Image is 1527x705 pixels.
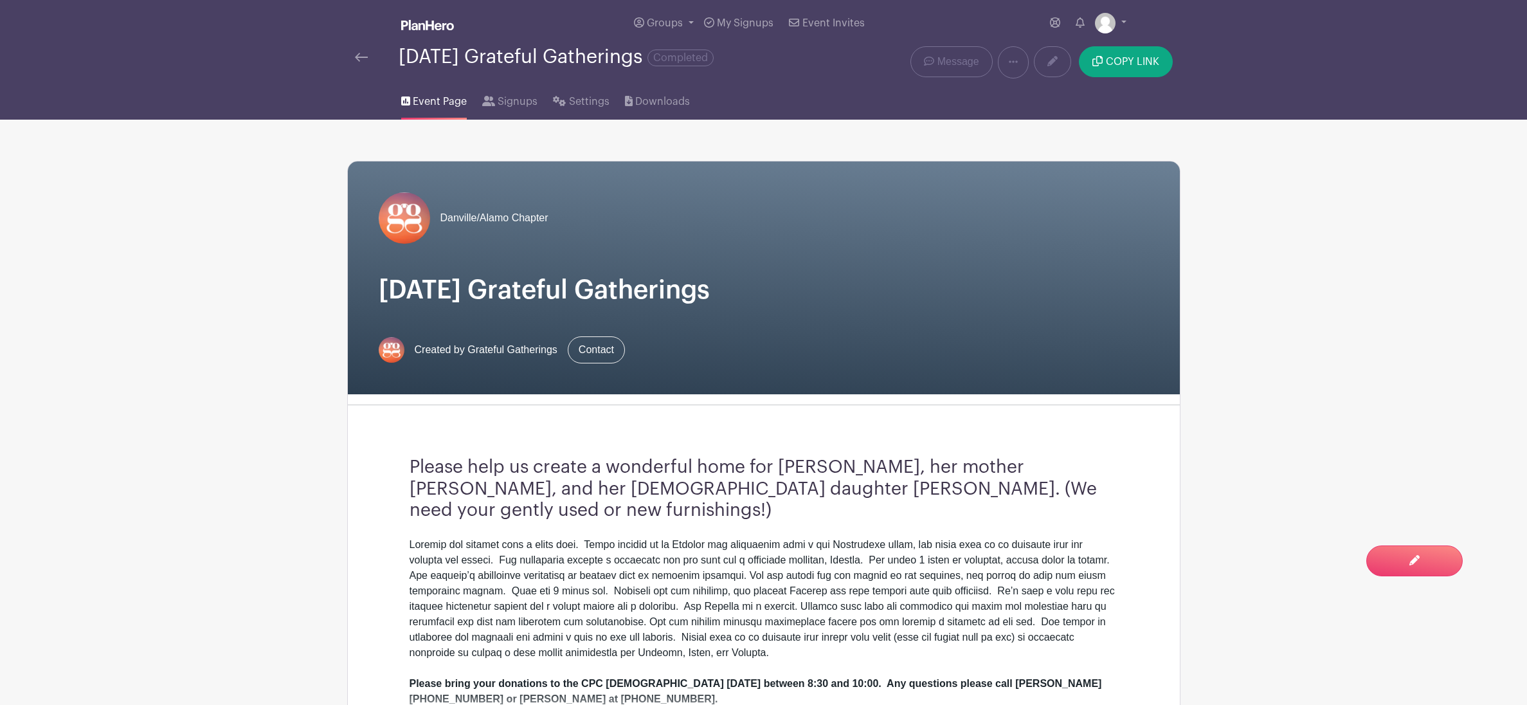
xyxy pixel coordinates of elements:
img: gg-logo-planhero-final.png [379,337,404,363]
span: Event Page [413,94,467,109]
span: Event Invites [802,18,865,28]
a: Message [910,46,992,77]
span: COPY LINK [1106,57,1159,67]
span: Created by Grateful Gatherings [415,342,557,358]
h3: Please help us create a wonderful home for [PERSON_NAME], her mother [PERSON_NAME], and her [DEMO... [410,457,1118,522]
img: gg-logo-planhero-final.png [379,192,430,244]
span: Downloads [635,94,690,109]
a: Signups [482,78,538,120]
a: Contact [568,336,625,363]
span: Danville/Alamo Chapter [440,210,548,226]
img: default-ce2991bfa6775e67f084385cd625a349d9dcbb7a52a09fb2fda1e96e2d18dcdb.png [1095,13,1116,33]
a: Downloads [625,78,690,120]
span: Signups [498,94,538,109]
strong: Please bring your donations to the CPC [DEMOGRAPHIC_DATA] [DATE] between 8:30 and 10:00. Any ques... [410,678,1102,704]
a: Event Page [401,78,467,120]
span: Completed [647,50,714,66]
div: [DATE] Grateful Gatherings [399,46,714,68]
span: Groups [647,18,683,28]
span: Message [937,54,979,69]
a: Settings [553,78,609,120]
img: back-arrow-29a5d9b10d5bd6ae65dc969a981735edf675c4d7a1fe02e03b50dbd4ba3cdb55.svg [355,53,368,62]
span: My Signups [717,18,773,28]
span: Settings [569,94,610,109]
button: COPY LINK [1079,46,1172,77]
h1: [DATE] Grateful Gatherings [379,275,1149,306]
img: logo_white-6c42ec7e38ccf1d336a20a19083b03d10ae64f83f12c07503d8b9e83406b4c7d.svg [401,20,454,30]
